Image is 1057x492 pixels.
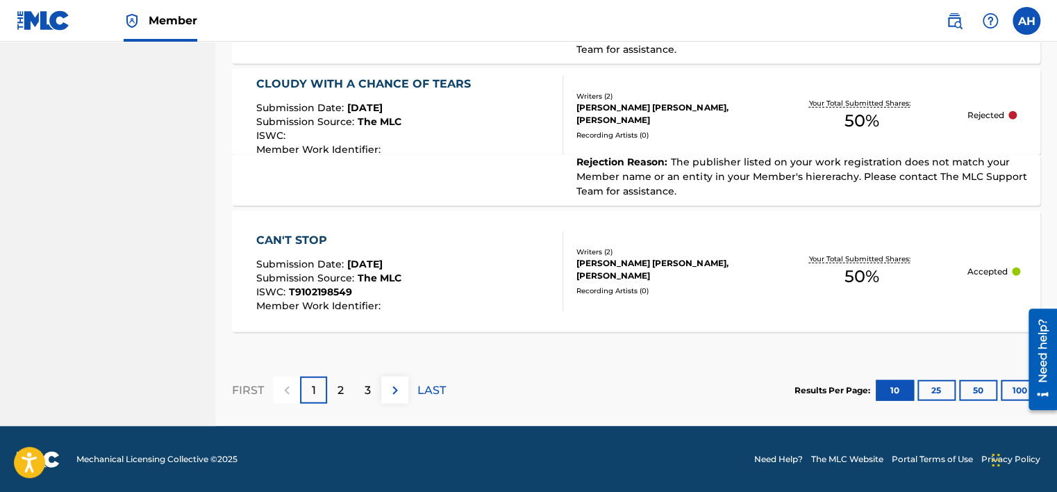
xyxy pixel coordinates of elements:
p: 3 [365,382,371,399]
div: CLOUDY WITH A CHANCE OF TEARS [256,76,478,92]
a: The MLC Website [811,453,883,466]
iframe: Resource Center [1018,304,1057,416]
button: 50 [959,380,997,401]
span: [DATE] [347,101,383,114]
p: 1 [312,382,316,399]
a: CLOUDY WITH A CHANCE OF TEARSSubmission Date:[DATE]Submission Source:The MLCISWC:Member Work Iden... [232,69,1040,206]
img: help [982,13,999,29]
p: FIRST [232,382,264,399]
span: Member Work Identifier : [256,300,384,312]
p: Accepted [967,265,1008,278]
button: 10 [876,380,914,401]
p: 2 [338,382,344,399]
span: The MLC [358,272,401,284]
p: Your Total Submitted Shares: [809,98,914,108]
span: 50 % [844,108,879,133]
div: [PERSON_NAME] [PERSON_NAME], [PERSON_NAME] [576,101,755,126]
a: Public Search [940,7,968,35]
a: CAN'T STOPSubmission Date:[DATE]Submission Source:The MLCISWC:T9102198549Member Work Identifier:W... [232,211,1040,332]
p: Results Per Page: [794,384,874,397]
div: Recording Artists ( 0 ) [576,286,755,296]
span: The publisher listed on your work registration does not match your Member name or an entity in yo... [576,156,1026,197]
a: Privacy Policy [981,453,1040,466]
p: Rejected [967,109,1004,122]
div: Writers ( 2 ) [576,247,755,257]
img: search [946,13,963,29]
span: Submission Source : [256,115,358,128]
span: T9102198549 [289,286,352,298]
a: Portal Terms of Use [892,453,973,466]
div: Help [976,7,1004,35]
img: logo [17,451,60,468]
span: Submission Date : [256,101,347,114]
div: Drag [992,439,1000,481]
span: [DATE] [347,258,383,270]
img: right [387,382,403,399]
img: MLC Logo [17,10,70,31]
div: CAN'T STOP [256,232,401,249]
span: Member [149,13,197,28]
div: User Menu [1013,7,1040,35]
span: ISWC : [256,286,289,298]
button: 25 [917,380,956,401]
span: Submission Date : [256,258,347,270]
span: Member Work Identifier : [256,143,384,156]
a: Need Help? [754,453,803,466]
span: Mechanical Licensing Collective © 2025 [76,453,238,466]
span: Rejection Reason : [576,156,671,168]
iframe: Chat Widget [988,425,1057,492]
p: Your Total Submitted Shares: [809,254,914,264]
button: 100 [1001,380,1039,401]
span: The MLC [358,115,401,128]
span: Submission Source : [256,272,358,284]
span: 50 % [844,264,879,289]
div: [PERSON_NAME] [PERSON_NAME], [PERSON_NAME] [576,257,755,282]
img: Top Rightsholder [124,13,140,29]
p: LAST [417,382,446,399]
div: Writers ( 2 ) [576,91,755,101]
div: Recording Artists ( 0 ) [576,130,755,140]
span: ISWC : [256,129,289,142]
